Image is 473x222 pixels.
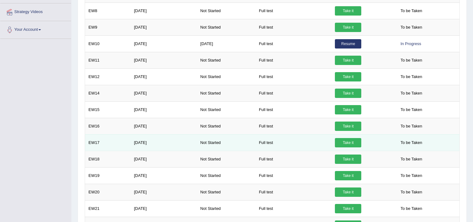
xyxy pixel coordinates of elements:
td: [DATE] [131,167,197,184]
td: EW17 [85,134,131,151]
td: Full test [255,167,331,184]
td: EW8 [85,2,131,19]
td: [DATE] [197,35,255,52]
a: Take it [335,105,361,114]
td: Full test [255,118,331,134]
span: To be Taken [397,23,425,32]
td: Not Started [197,167,255,184]
td: Not Started [197,101,255,118]
a: Your Account [0,21,71,37]
td: Full test [255,68,331,85]
span: To be Taken [397,56,425,65]
td: Not Started [197,184,255,200]
td: Full test [255,200,331,217]
td: EW14 [85,85,131,101]
td: EW9 [85,19,131,35]
td: Not Started [197,151,255,167]
a: Take it [335,56,361,65]
td: Not Started [197,52,255,68]
td: Full test [255,184,331,200]
td: Not Started [197,134,255,151]
span: To be Taken [397,155,425,164]
td: EW11 [85,52,131,68]
td: EW20 [85,184,131,200]
td: [DATE] [131,35,197,52]
td: Not Started [197,200,255,217]
td: EW10 [85,35,131,52]
td: Full test [255,151,331,167]
td: Not Started [197,68,255,85]
a: Take it [335,171,361,180]
td: EW16 [85,118,131,134]
td: EW18 [85,151,131,167]
td: Full test [255,52,331,68]
a: Take it [335,155,361,164]
span: To be Taken [397,122,425,131]
td: Not Started [197,2,255,19]
td: Not Started [197,19,255,35]
span: To be Taken [397,105,425,114]
div: In Progress [397,39,424,49]
td: EW15 [85,101,131,118]
td: Full test [255,35,331,52]
a: Strategy Videos [0,3,71,19]
a: Take it [335,122,361,131]
td: [DATE] [131,85,197,101]
a: Take it [335,6,361,16]
span: To be Taken [397,187,425,197]
td: [DATE] [131,101,197,118]
td: Full test [255,101,331,118]
span: To be Taken [397,72,425,81]
td: [DATE] [131,184,197,200]
a: Take it [335,72,361,81]
td: Not Started [197,118,255,134]
a: Take it [335,89,361,98]
td: Full test [255,2,331,19]
a: Take it [335,204,361,213]
span: To be Taken [397,6,425,16]
td: [DATE] [131,2,197,19]
span: To be Taken [397,204,425,213]
td: Full test [255,19,331,35]
a: Take it [335,23,361,32]
span: To be Taken [397,171,425,180]
a: Take it [335,138,361,147]
a: Take it [335,187,361,197]
td: EW12 [85,68,131,85]
td: [DATE] [131,118,197,134]
span: To be Taken [397,138,425,147]
td: EW19 [85,167,131,184]
td: [DATE] [131,19,197,35]
td: [DATE] [131,151,197,167]
td: EW21 [85,200,131,217]
td: Full test [255,134,331,151]
span: To be Taken [397,89,425,98]
td: Full test [255,85,331,101]
td: [DATE] [131,68,197,85]
td: [DATE] [131,200,197,217]
td: Not Started [197,85,255,101]
a: Resume [335,39,361,49]
td: [DATE] [131,134,197,151]
td: [DATE] [131,52,197,68]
